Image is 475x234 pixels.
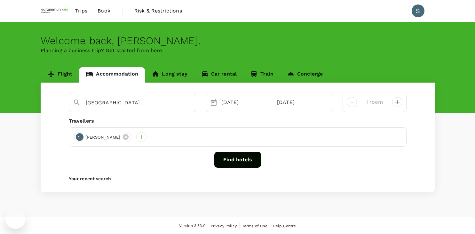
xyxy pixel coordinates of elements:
p: Planning a business trip? Get started from here. [41,47,435,54]
a: Concierge [280,67,329,83]
a: Train [243,67,280,83]
div: S [412,4,424,17]
span: Trips [75,7,87,15]
button: Open [191,102,193,103]
a: Car rental [194,67,244,83]
span: Privacy Policy [211,224,237,228]
a: Accommodation [79,67,145,83]
div: [DATE] [219,96,272,109]
input: Add rooms [362,97,387,107]
span: Version 3.53.0 [179,223,205,229]
iframe: Button to launch messaging window [5,208,26,229]
a: Terms of Use [242,222,267,230]
div: [DATE] [274,96,328,109]
span: Help Centre [273,224,296,228]
input: Search cities, hotels, work locations [86,98,174,108]
span: Terms of Use [242,224,267,228]
div: Welcome back , [PERSON_NAME] . [41,35,435,47]
a: Help Centre [273,222,296,230]
span: [PERSON_NAME] [82,134,124,141]
a: Privacy Policy [211,222,237,230]
button: decrease [392,97,402,107]
img: EUROIMMUN (South East Asia) Pte. Ltd. [41,4,70,18]
span: Book [98,7,110,15]
a: Long stay [145,67,194,83]
p: Your recent search [69,175,407,182]
button: Find hotels [214,152,261,168]
div: S [76,133,83,141]
div: Travellers [69,117,407,125]
div: S[PERSON_NAME] [74,132,131,142]
span: Risk & Restrictions [134,7,182,15]
a: Flight [41,67,79,83]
